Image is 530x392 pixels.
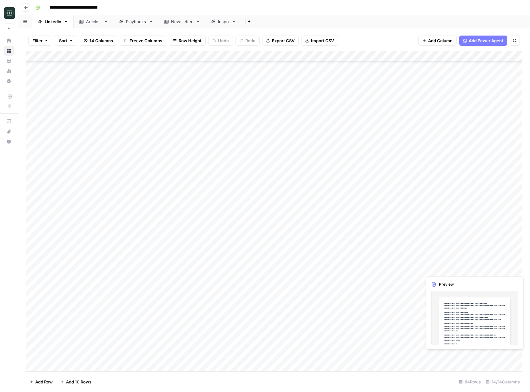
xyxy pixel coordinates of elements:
span: Import CSV [311,37,334,44]
div: Articles [86,18,101,25]
a: Browse [4,46,14,56]
span: Sort [59,37,67,44]
a: Articles [74,15,114,28]
div: Playbooks [126,18,146,25]
button: Import CSV [301,36,338,46]
button: Redo [235,36,260,46]
div: Linkedin [45,18,61,25]
div: 14/14 Columns [483,377,522,387]
button: Add Row [26,377,56,387]
button: Workspace: Catalyst [4,5,14,21]
button: Export CSV [262,36,299,46]
button: Row Height [169,36,206,46]
div: Newsletter [171,18,193,25]
button: Filter [28,36,52,46]
div: Inspo [218,18,229,25]
span: Export CSV [272,37,295,44]
button: Freeze Columns [120,36,166,46]
a: Usage [4,66,14,76]
span: Add Power Agent [469,37,503,44]
span: Freeze Columns [129,37,162,44]
div: What's new? [4,127,14,136]
span: Add Row [35,379,53,385]
a: AirOps Academy [4,116,14,126]
img: Catalyst Logo [4,7,15,19]
span: Filter [32,37,43,44]
button: What's new? [4,126,14,136]
span: Add Column [428,37,453,44]
button: 14 Columns [80,36,117,46]
a: Linkedin [32,15,74,28]
button: Add Column [418,36,457,46]
span: Undo [218,37,229,44]
button: Add 10 Rows [56,377,95,387]
span: Redo [245,37,255,44]
a: Home [4,36,14,46]
a: Newsletter [159,15,206,28]
a: Your Data [4,56,14,66]
div: 84 Rows [456,377,483,387]
span: Row Height [179,37,202,44]
button: Help + Support [4,136,14,147]
span: 14 Columns [89,37,113,44]
button: Sort [55,36,77,46]
a: Settings [4,76,14,86]
a: Playbooks [114,15,159,28]
button: Add Power Agent [459,36,507,46]
span: Add 10 Rows [66,379,91,385]
button: Undo [208,36,233,46]
a: Inspo [206,15,242,28]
